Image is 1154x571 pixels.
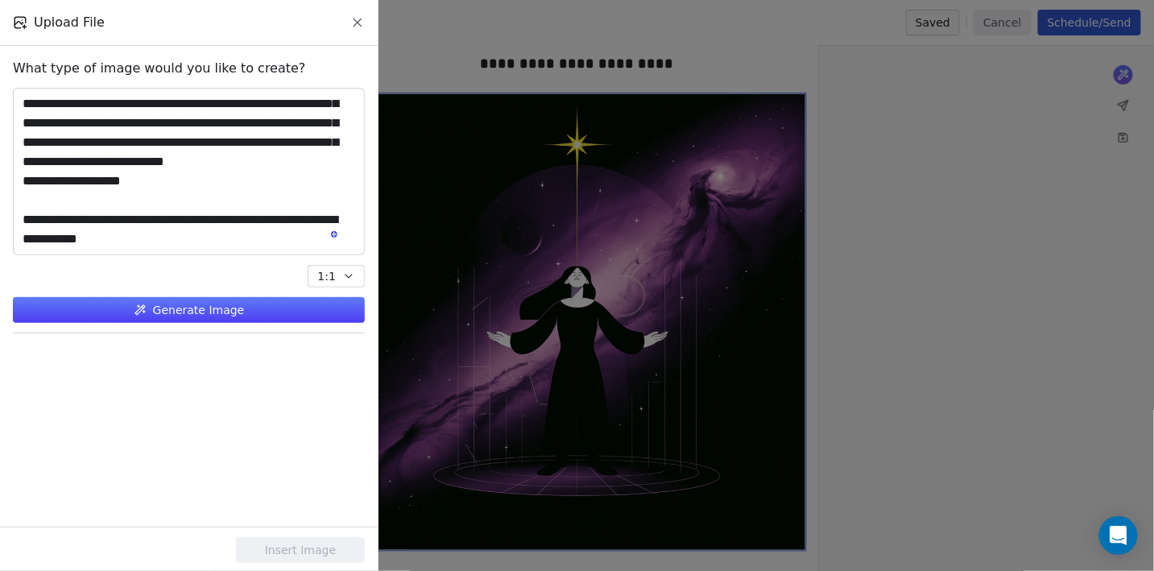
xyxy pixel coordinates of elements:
button: Generate Image [13,297,365,323]
span: Upload File [34,13,105,32]
textarea: To enrich screen reader interactions, please activate Accessibility in Grammarly extension settings [14,89,364,254]
button: Insert Image [236,537,365,563]
div: Open Intercom Messenger [1099,516,1138,555]
span: 1:1 [317,268,336,285]
span: What type of image would you like to create? [13,59,306,78]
